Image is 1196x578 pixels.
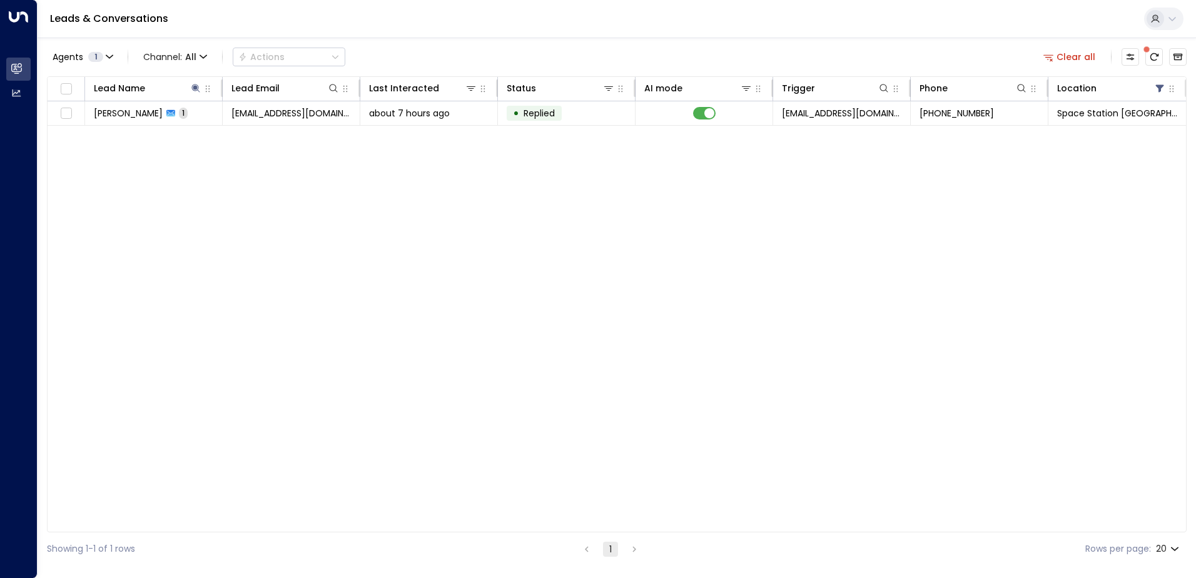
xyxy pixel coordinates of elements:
[920,81,948,96] div: Phone
[233,48,345,66] button: Actions
[369,81,477,96] div: Last Interacted
[185,52,196,62] span: All
[1169,48,1187,66] button: Archived Leads
[138,48,212,66] span: Channel:
[644,81,753,96] div: AI mode
[88,52,103,62] span: 1
[179,108,188,118] span: 1
[603,542,618,557] button: page 1
[94,81,145,96] div: Lead Name
[513,103,519,124] div: •
[1085,542,1151,555] label: Rows per page:
[1156,540,1182,558] div: 20
[369,81,439,96] div: Last Interacted
[233,48,345,66] div: Button group with a nested menu
[50,11,168,26] a: Leads & Conversations
[1122,48,1139,66] button: Customize
[782,81,815,96] div: Trigger
[238,51,285,63] div: Actions
[58,106,74,121] span: Toggle select row
[231,81,280,96] div: Lead Email
[47,542,135,555] div: Showing 1-1 of 1 rows
[231,81,340,96] div: Lead Email
[53,53,83,61] span: Agents
[507,81,536,96] div: Status
[782,107,901,119] span: leads@space-station.co.uk
[507,81,615,96] div: Status
[47,48,118,66] button: Agents1
[1057,81,1097,96] div: Location
[1145,48,1163,66] span: There are new threads available. Refresh the grid to view the latest updates.
[920,81,1028,96] div: Phone
[644,81,682,96] div: AI mode
[579,541,642,557] nav: pagination navigation
[782,81,890,96] div: Trigger
[58,81,74,97] span: Toggle select all
[369,107,450,119] span: about 7 hours ago
[138,48,212,66] button: Channel:All
[1038,48,1101,66] button: Clear all
[1057,81,1166,96] div: Location
[1057,107,1177,119] span: Space Station Swiss Cottage
[94,81,202,96] div: Lead Name
[231,107,351,119] span: njlucas@gmail.com
[920,107,994,119] span: +447840196900
[524,107,555,119] span: Replied
[94,107,163,119] span: Nicholas Lucas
